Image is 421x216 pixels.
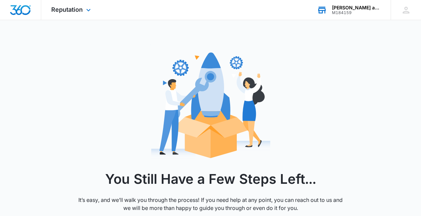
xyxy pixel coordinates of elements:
[332,5,381,10] div: account name
[51,6,83,13] span: Reputation
[77,196,345,212] p: It’s easy, and we’ll walk you through the process! If you need help at any point, you can reach o...
[332,10,381,15] div: account id
[77,169,345,189] h1: You Still Have a Few Steps Left...
[150,42,271,162] img: reputation icon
